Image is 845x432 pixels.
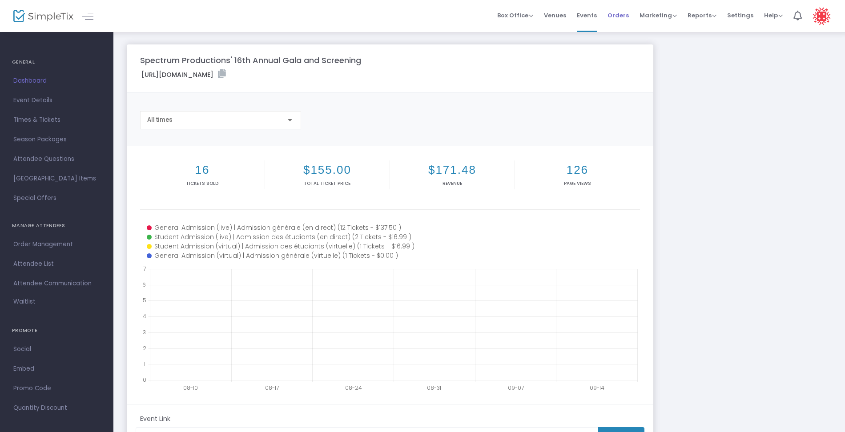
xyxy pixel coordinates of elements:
span: Quantity Discount [13,402,100,414]
span: Events [577,4,597,27]
p: Page Views [517,180,638,187]
span: Special Offers [13,192,100,204]
span: Venues [544,4,566,27]
span: Attendee List [13,258,100,270]
span: Attendee Questions [13,153,100,165]
span: Marketing [640,11,677,20]
h4: MANAGE ATTENDEES [12,217,101,235]
text: 2 [143,344,146,352]
p: Revenue [392,180,513,187]
span: Season Packages [13,134,100,145]
text: 5 [143,296,146,304]
span: Help [764,11,783,20]
text: 4 [143,312,146,320]
span: Orders [608,4,629,27]
span: Embed [13,363,100,375]
p: Tickets sold [142,180,263,187]
h4: PROMOTE [12,322,101,340]
span: Promo Code [13,383,100,394]
text: 6 [142,280,146,288]
span: Event Details [13,95,100,106]
text: 3 [143,328,146,336]
text: 08-31 [427,384,441,392]
h2: $171.48 [392,163,513,177]
text: 08-24 [345,384,362,392]
span: [GEOGRAPHIC_DATA] Items [13,173,100,184]
text: 09-07 [508,384,524,392]
span: All times [147,116,173,123]
p: Total Ticket Price [267,180,388,187]
text: 1 [144,360,145,368]
m-panel-subtitle: Event Link [140,414,170,424]
span: Box Office [497,11,533,20]
span: Attendee Communication [13,278,100,289]
span: Order Management [13,239,100,250]
m-panel-title: Spectrum Productions' 16th Annual Gala and Screening [140,54,361,66]
span: Settings [727,4,753,27]
h2: 16 [142,163,263,177]
h4: GENERAL [12,53,101,71]
label: [URL][DOMAIN_NAME] [141,69,226,80]
span: Reports [688,11,716,20]
span: Dashboard [13,75,100,87]
span: Times & Tickets [13,114,100,126]
text: 08-10 [183,384,198,392]
text: 09-14 [590,384,604,392]
span: Waitlist [13,297,36,306]
text: 0 [143,376,146,384]
text: 7 [143,265,146,272]
span: Social [13,344,100,355]
h2: $155.00 [267,163,388,177]
h2: 126 [517,163,638,177]
text: 08-17 [265,384,279,392]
